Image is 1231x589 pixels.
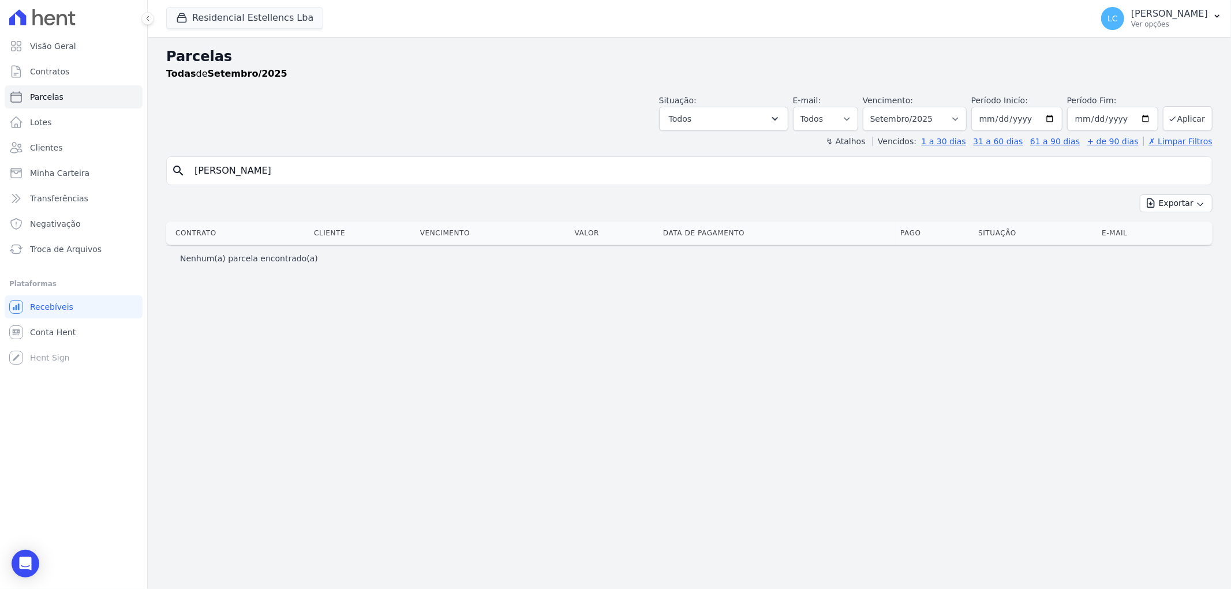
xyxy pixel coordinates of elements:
[922,137,966,146] a: 1 a 30 dias
[974,222,1097,245] th: Situação
[5,35,143,58] a: Visão Geral
[9,277,138,291] div: Plataformas
[1131,8,1208,20] p: [PERSON_NAME]
[30,40,76,52] span: Visão Geral
[30,167,89,179] span: Minha Carteira
[30,117,52,128] span: Lotes
[208,68,287,79] strong: Setembro/2025
[570,222,659,245] th: Valor
[166,46,1213,67] h2: Parcelas
[5,60,143,83] a: Contratos
[180,253,318,264] p: Nenhum(a) parcela encontrado(a)
[5,162,143,185] a: Minha Carteira
[30,91,63,103] span: Parcelas
[659,96,697,105] label: Situação:
[659,107,788,131] button: Todos
[30,327,76,338] span: Conta Hent
[5,295,143,318] a: Recebíveis
[826,137,865,146] label: ↯ Atalhos
[30,193,88,204] span: Transferências
[166,68,196,79] strong: Todas
[309,222,416,245] th: Cliente
[896,222,974,245] th: Pago
[30,66,69,77] span: Contratos
[166,222,309,245] th: Contrato
[1087,137,1139,146] a: + de 90 dias
[166,7,323,29] button: Residencial Estellencs Lba
[188,159,1207,182] input: Buscar por nome do lote ou do cliente
[669,112,691,126] span: Todos
[30,301,73,313] span: Recebíveis
[12,550,39,577] div: Open Intercom Messenger
[1163,106,1213,131] button: Aplicar
[1143,137,1213,146] a: ✗ Limpar Filtros
[30,142,62,153] span: Clientes
[793,96,821,105] label: E-mail:
[863,96,913,105] label: Vencimento:
[1067,95,1158,107] label: Período Fim:
[30,243,102,255] span: Troca de Arquivos
[171,164,185,178] i: search
[1140,194,1213,212] button: Exportar
[166,67,287,81] p: de
[1030,137,1080,146] a: 61 a 90 dias
[5,111,143,134] a: Lotes
[416,222,570,245] th: Vencimento
[5,85,143,108] a: Parcelas
[5,187,143,210] a: Transferências
[658,222,896,245] th: Data de Pagamento
[1107,14,1118,22] span: LC
[5,136,143,159] a: Clientes
[1131,20,1208,29] p: Ver opções
[5,212,143,235] a: Negativação
[973,137,1023,146] a: 31 a 60 dias
[30,218,81,230] span: Negativação
[5,321,143,344] a: Conta Hent
[1092,2,1231,35] button: LC [PERSON_NAME] Ver opções
[873,137,916,146] label: Vencidos:
[971,96,1028,105] label: Período Inicío:
[5,238,143,261] a: Troca de Arquivos
[1097,222,1188,245] th: E-mail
